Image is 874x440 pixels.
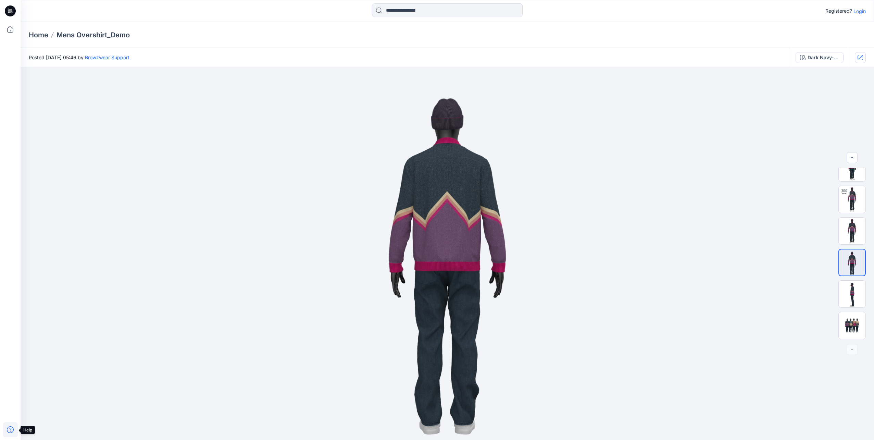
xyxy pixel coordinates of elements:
[57,30,130,40] p: Mens Overshirt_Demo
[261,67,634,440] img: eyJhbGciOiJIUzI1NiIsImtpZCI6IjAiLCJzbHQiOiJzZXMiLCJ0eXAiOiJKV1QifQ.eyJkYXRhIjp7InR5cGUiOiJzdG9yYW...
[29,30,48,40] a: Home
[839,155,865,181] img: 3/4 Rotation View
[29,54,129,61] span: Posted [DATE] 05:46 by
[85,54,129,60] a: Browzwear Support
[839,218,865,244] img: Front View
[839,249,865,276] img: Back View
[839,186,865,213] img: Turntable
[825,7,852,15] p: Registered?
[839,318,865,334] img: All colorways
[839,281,865,307] img: Left View
[808,54,839,61] div: Dark Navy-Multi
[853,8,866,15] p: Login
[796,52,844,63] button: Dark Navy-Multi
